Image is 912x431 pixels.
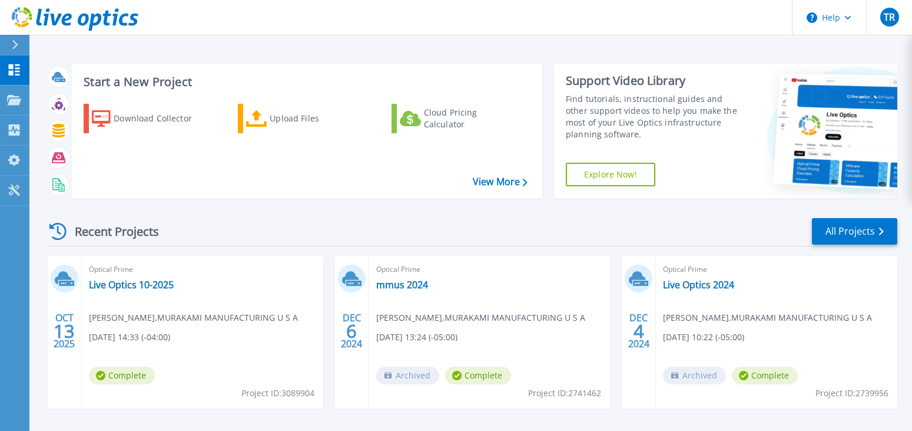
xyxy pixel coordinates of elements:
[241,387,314,400] span: Project ID: 3089904
[238,104,369,133] a: Upload Files
[445,367,511,384] span: Complete
[89,331,170,344] span: [DATE] 14:33 (-04:00)
[566,73,738,88] div: Support Video Library
[812,218,897,245] a: All Projects
[270,107,364,130] div: Upload Files
[663,331,744,344] span: [DATE] 10:22 (-05:00)
[114,107,208,130] div: Download Collector
[634,326,644,336] span: 4
[884,12,895,22] span: TR
[566,93,738,140] div: Find tutorials, instructional guides and other support videos to help you make the most of your L...
[376,311,585,324] span: [PERSON_NAME] , MURAKAMI MANUFACTURING U S A
[566,163,655,186] a: Explore Now!
[45,217,175,246] div: Recent Projects
[528,387,601,400] span: Project ID: 2741462
[89,279,174,291] a: Live Optics 10-2025
[84,75,527,88] h3: Start a New Project
[663,367,726,384] span: Archived
[663,279,734,291] a: Live Optics 2024
[84,104,215,133] a: Download Collector
[346,326,357,336] span: 6
[392,104,523,133] a: Cloud Pricing Calculator
[473,176,528,187] a: View More
[732,367,798,384] span: Complete
[663,263,890,276] span: Optical Prime
[89,263,316,276] span: Optical Prime
[340,310,363,353] div: DEC 2024
[376,367,439,384] span: Archived
[376,279,428,291] a: mmus 2024
[53,310,75,353] div: OCT 2025
[815,387,888,400] span: Project ID: 2739956
[89,367,155,384] span: Complete
[628,310,650,353] div: DEC 2024
[376,263,603,276] span: Optical Prime
[54,326,75,336] span: 13
[376,331,457,344] span: [DATE] 13:24 (-05:00)
[663,311,872,324] span: [PERSON_NAME] , MURAKAMI MANUFACTURING U S A
[424,107,518,130] div: Cloud Pricing Calculator
[89,311,298,324] span: [PERSON_NAME] , MURAKAMI MANUFACTURING U S A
